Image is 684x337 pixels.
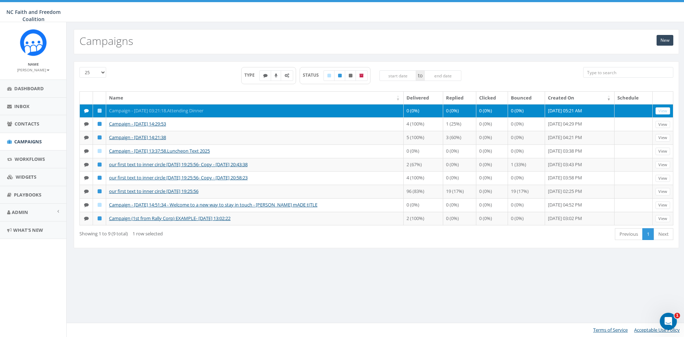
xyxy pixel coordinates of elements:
[98,162,102,167] i: Published
[545,212,615,225] td: [DATE] 03:02 PM
[84,149,89,153] i: Text SMS
[263,73,268,78] i: Text SMS
[508,131,545,144] td: 0 (0%)
[275,73,278,78] i: Ringless Voice Mail
[84,135,89,140] i: Text SMS
[271,70,281,81] label: Ringless Voice Mail
[476,144,508,158] td: 0 (0%)
[404,144,443,158] td: 0 (0%)
[345,70,356,81] label: Unpublished
[338,73,342,78] i: Published
[6,9,61,22] span: NC Faith and Freedom Coalition
[443,171,476,185] td: 0 (0%)
[14,138,42,145] span: Campaigns
[16,174,36,180] span: Widgets
[84,189,89,194] i: Text SMS
[404,131,443,144] td: 5 (100%)
[545,144,615,158] td: [DATE] 03:38 PM
[545,131,615,144] td: [DATE] 04:21 PM
[281,70,293,81] label: Automated Message
[508,144,545,158] td: 0 (0%)
[642,228,654,240] a: 1
[655,134,670,142] a: View
[404,92,443,104] th: Delivered
[476,171,508,185] td: 0 (0%)
[476,131,508,144] td: 0 (0%)
[476,104,508,118] td: 0 (0%)
[379,70,416,81] input: start date
[508,92,545,104] th: Bounced
[655,121,670,128] a: View
[545,198,615,212] td: [DATE] 04:52 PM
[508,171,545,185] td: 0 (0%)
[443,144,476,158] td: 0 (0%)
[349,73,352,78] i: Unpublished
[655,148,670,155] a: View
[109,148,210,154] a: Campaign - [DATE] 13:37:58.Luncheon Text 2025
[443,117,476,131] td: 1 (25%)
[79,228,321,237] div: Showing 1 to 9 (9 total)
[356,70,368,81] label: Archived
[443,185,476,198] td: 19 (17%)
[416,70,424,81] span: to
[303,72,324,78] span: STATUS
[109,201,317,208] a: Campaign - [DATE] 14:51:34 - Welcome to a new way to stay in touch - [PERSON_NAME] mADE tITLE
[109,188,198,194] a: our first text to inner circle [DATE] 19:25:56
[84,162,89,167] i: Text SMS
[443,92,476,104] th: Replied
[476,185,508,198] td: 0 (0%)
[404,104,443,118] td: 0 (0%)
[655,188,670,195] a: View
[106,92,404,104] th: Name: activate to sort column ascending
[109,107,203,114] a: Campaign - [DATE] 03:21:18.Attending Dinner
[583,67,673,78] input: Type to search
[655,175,670,182] a: View
[634,327,680,333] a: Acceptable Use Policy
[615,92,653,104] th: Schedule
[109,121,166,127] a: Campaign - [DATE] 14:29:53
[443,198,476,212] td: 0 (0%)
[404,198,443,212] td: 0 (0%)
[14,192,41,198] span: Playbooks
[109,215,230,221] a: Campaign (1st from Rally Corp) EXAMPLE- [DATE] 13:02:22
[327,73,331,78] i: Draft
[655,215,670,223] a: View
[20,29,47,56] img: Rally_Corp_Icon.png
[660,313,677,330] iframe: Intercom live chat
[84,108,89,113] i: Text SMS
[443,131,476,144] td: 3 (60%)
[84,122,89,126] i: Text SMS
[98,189,102,194] i: Published
[593,327,628,333] a: Terms of Service
[657,35,673,46] a: New
[424,70,461,81] input: end date
[508,198,545,212] td: 0 (0%)
[508,117,545,131] td: 0 (0%)
[133,230,163,237] span: 1 row selected
[285,73,289,78] i: Automated Message
[655,107,670,115] a: View
[476,158,508,172] td: 0 (0%)
[98,135,102,140] i: Published
[84,203,89,207] i: Text SMS
[545,185,615,198] td: [DATE] 02:25 PM
[17,66,50,73] a: [PERSON_NAME]
[14,85,44,92] span: Dashboard
[12,209,28,215] span: Admin
[109,174,248,181] a: our first text to inner circle [DATE] 19:25:56- Copy - [DATE] 20:58:23
[476,198,508,212] td: 0 (0%)
[443,104,476,118] td: 0 (0%)
[28,62,39,67] small: Name
[404,185,443,198] td: 96 (83%)
[545,171,615,185] td: [DATE] 03:58 PM
[508,185,545,198] td: 19 (17%)
[443,212,476,225] td: 0 (0%)
[79,35,133,47] h2: Campaigns
[655,161,670,169] a: View
[545,92,615,104] th: Created On: activate to sort column ascending
[14,103,30,109] span: Inbox
[98,216,102,221] i: Published
[15,156,45,162] span: Workflows
[508,158,545,172] td: 1 (33%)
[109,134,166,141] a: Campaign - [DATE] 14:21:38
